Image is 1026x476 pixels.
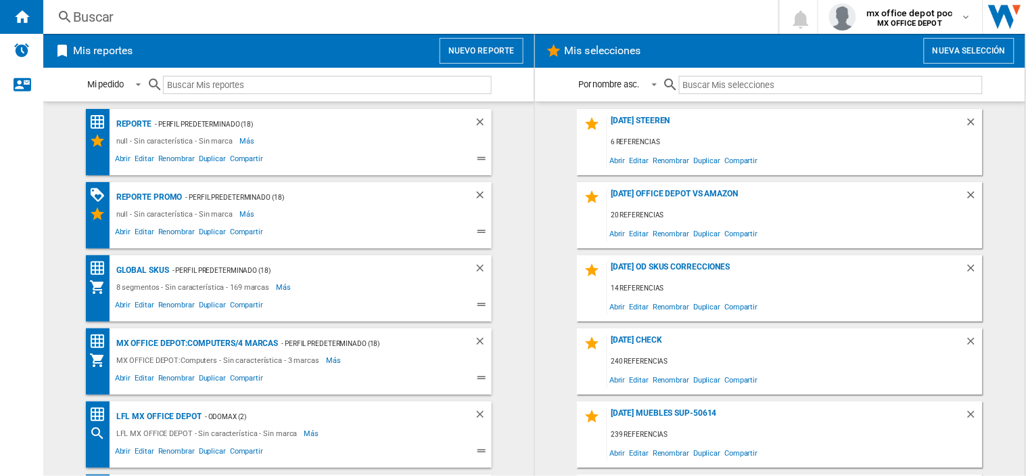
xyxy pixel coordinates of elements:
[156,225,197,242] span: Renombrar
[228,152,265,169] span: Compartir
[651,297,691,316] span: Renombrar
[607,408,965,427] div: [DATE] muebles SUP-50614
[607,427,983,443] div: 239 referencias
[151,116,447,133] div: - Perfil predeterminado (18)
[228,299,265,315] span: Compartir
[14,42,30,58] img: alerts-logo.svg
[628,224,651,242] span: Editar
[965,335,983,353] div: Borrar
[924,38,1015,64] button: Nueva selección
[562,38,645,64] h2: Mis selecciones
[474,408,492,425] div: Borrar
[607,151,628,169] span: Abrir
[651,224,691,242] span: Renombrar
[89,206,113,222] div: Mis Selecciones
[113,372,133,388] span: Abrir
[113,445,133,461] span: Abrir
[133,372,156,388] span: Editar
[239,133,256,149] span: Más
[607,224,628,242] span: Abrir
[965,189,983,207] div: Borrar
[691,297,722,316] span: Duplicar
[89,260,113,277] div: Matriz de precios
[607,335,965,353] div: [DATE] CHECK
[113,408,202,425] div: LFL MX OFFICE DEPOT
[607,189,965,207] div: [DATE] OFFICE DEPOT VS AMAZON
[722,443,760,462] span: Compartir
[133,445,156,461] span: Editar
[691,443,722,462] span: Duplicar
[867,6,954,20] span: mx office depot poc
[197,152,228,169] span: Duplicar
[156,445,197,461] span: Renombrar
[722,370,760,389] span: Compartir
[87,79,124,89] div: Mi pedido
[691,224,722,242] span: Duplicar
[474,116,492,133] div: Borrar
[304,425,321,441] span: Más
[113,189,183,206] div: Reporte PROMO
[197,225,228,242] span: Duplicar
[113,352,326,368] div: MX OFFICE DEPOT:Computers - Sin característica - 3 marcas
[133,152,156,169] span: Editar
[628,297,651,316] span: Editar
[197,445,228,461] span: Duplicar
[651,370,691,389] span: Renombrar
[278,335,446,352] div: - Perfil predeterminado (18)
[607,262,965,280] div: [DATE] OD SKUS CORRECCIONES
[89,406,113,423] div: Matriz de precios
[113,116,151,133] div: REPORTE
[228,372,265,388] span: Compartir
[607,116,965,134] div: [DATE] STEEREN
[89,425,113,441] div: Buscar
[133,225,156,242] span: Editar
[89,133,113,149] div: Mis Selecciones
[474,189,492,206] div: Borrar
[607,443,628,462] span: Abrir
[156,372,197,388] span: Renombrar
[89,279,113,295] div: Mi colección
[73,7,743,26] div: Buscar
[89,114,113,131] div: Matriz de precios
[722,224,760,242] span: Compartir
[679,76,983,94] input: Buscar Mis selecciones
[877,19,942,28] b: MX OFFICE DEPOT
[156,299,197,315] span: Renombrar
[113,262,169,279] div: Global SKUs
[228,445,265,461] span: Compartir
[182,189,446,206] div: - Perfil predeterminado (18)
[70,38,135,64] h2: Mis reportes
[607,370,628,389] span: Abrir
[133,299,156,315] span: Editar
[607,353,983,370] div: 240 referencias
[113,299,133,315] span: Abrir
[607,207,983,224] div: 20 referencias
[578,79,640,89] div: Por nombre asc.
[691,151,722,169] span: Duplicar
[965,116,983,134] div: Borrar
[113,335,279,352] div: MX OFFICE DEPOT:Computers/4 marcas
[607,280,983,297] div: 14 referencias
[113,152,133,169] span: Abrir
[628,151,651,169] span: Editar
[651,151,691,169] span: Renombrar
[651,443,691,462] span: Renombrar
[607,297,628,316] span: Abrir
[607,134,983,151] div: 6 referencias
[326,352,343,368] span: Más
[691,370,722,389] span: Duplicar
[89,187,113,204] div: Matriz de PROMOCIONES
[169,262,447,279] div: - Perfil predeterminado (18)
[197,372,228,388] span: Duplicar
[113,206,239,222] div: null - Sin característica - Sin marca
[197,299,228,315] span: Duplicar
[965,262,983,280] div: Borrar
[474,335,492,352] div: Borrar
[474,262,492,279] div: Borrar
[113,279,277,295] div: 8 segmentos - Sin característica - 169 marcas
[113,133,239,149] div: null - Sin característica - Sin marca
[156,152,197,169] span: Renombrar
[440,38,523,64] button: Nuevo reporte
[628,370,651,389] span: Editar
[89,333,113,350] div: Matriz de precios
